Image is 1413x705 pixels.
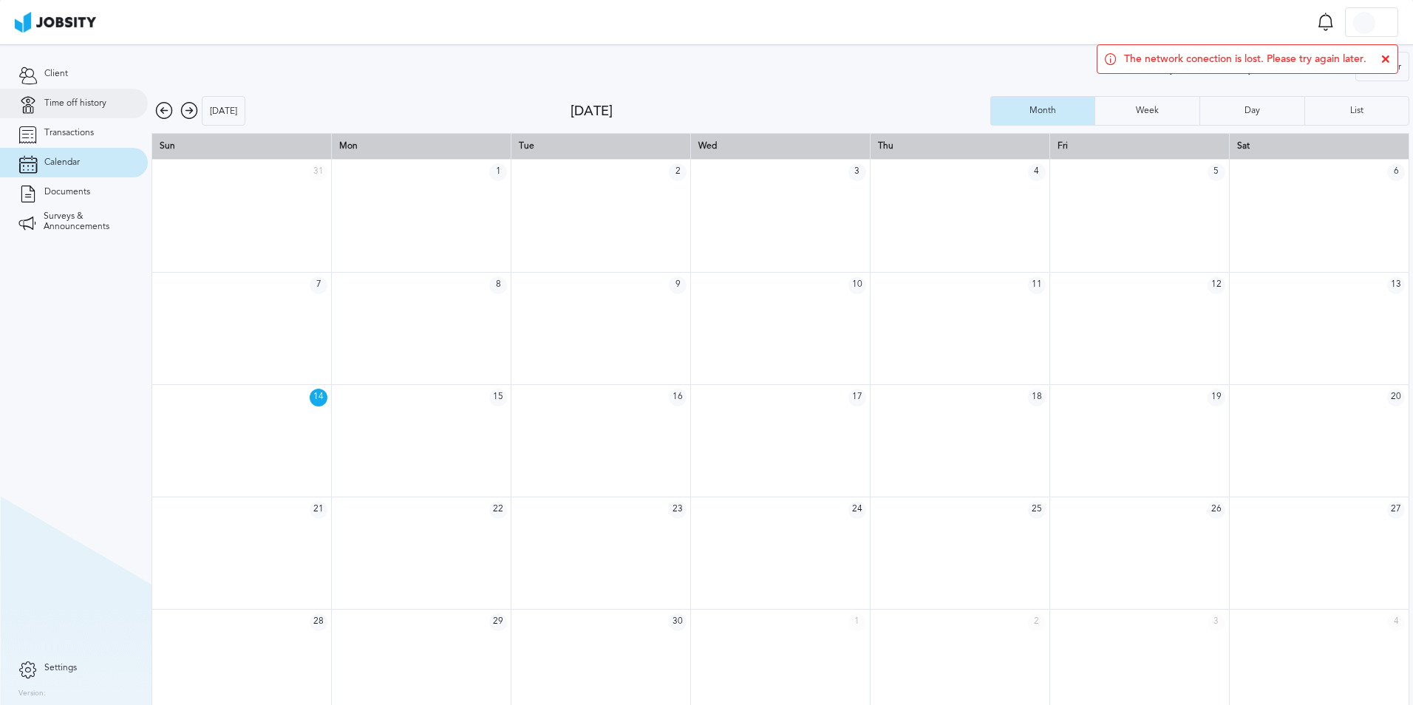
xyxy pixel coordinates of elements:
[848,501,866,519] span: 24
[202,97,245,126] div: [DATE]
[44,128,94,138] span: Transactions
[339,140,358,151] span: Mon
[310,389,327,406] span: 14
[1208,501,1225,519] span: 26
[1208,613,1225,631] span: 3
[310,501,327,519] span: 21
[669,501,687,519] span: 23
[44,69,68,79] span: Client
[202,96,245,126] button: [DATE]
[160,140,175,151] span: Sun
[489,389,507,406] span: 15
[489,613,507,631] span: 29
[1128,106,1166,116] div: Week
[848,613,866,631] span: 1
[1199,96,1304,126] button: Day
[878,140,893,151] span: Thu
[990,96,1095,126] button: Month
[1208,276,1225,294] span: 12
[669,163,687,181] span: 2
[848,163,866,181] span: 3
[44,98,106,109] span: Time off history
[698,140,717,151] span: Wed
[1387,163,1405,181] span: 6
[1028,389,1046,406] span: 18
[489,501,507,519] span: 22
[44,157,80,168] span: Calendar
[571,103,990,119] div: [DATE]
[1022,106,1063,116] div: Month
[669,613,687,631] span: 30
[1058,140,1068,151] span: Fri
[1387,389,1405,406] span: 20
[18,689,46,698] label: Version:
[1304,96,1409,126] button: List
[1028,163,1046,181] span: 4
[669,389,687,406] span: 16
[519,140,534,151] span: Tue
[15,12,96,33] img: ab4bad089aa723f57921c736e9817d99.png
[310,276,327,294] span: 7
[1387,276,1405,294] span: 13
[310,163,327,181] span: 31
[489,163,507,181] span: 1
[44,187,90,197] span: Documents
[848,276,866,294] span: 10
[44,663,77,673] span: Settings
[1208,163,1225,181] span: 5
[1237,140,1250,151] span: Sat
[669,276,687,294] span: 9
[44,211,129,232] span: Surveys & Announcements
[1094,96,1199,126] button: Week
[310,613,327,631] span: 28
[1028,613,1046,631] span: 2
[1028,501,1046,519] span: 25
[1387,501,1405,519] span: 27
[1208,389,1225,406] span: 19
[1028,276,1046,294] span: 11
[1387,613,1405,631] span: 4
[1237,106,1267,116] div: Day
[1355,52,1409,81] button: Filter
[848,389,866,406] span: 17
[1343,106,1371,116] div: List
[489,276,507,294] span: 8
[1124,53,1366,65] span: The network conection is lost. Please try again later.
